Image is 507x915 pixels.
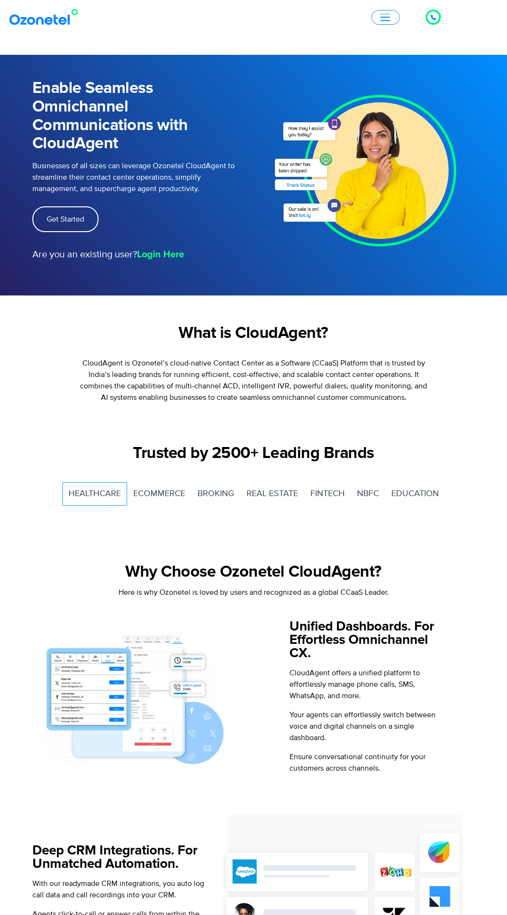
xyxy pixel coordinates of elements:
p: CloudAgent is Ozonetel’s cloud-native Contact Center as a Software (CCaaS) Platform that is trust... [77,357,431,403]
a: Ecommerce [127,482,191,506]
span: Ensure conversational continuity for your customers across channels. [289,752,426,773]
h2: What is CloudAgent? [77,324,431,343]
span: Your agents can effortlessly switch between voice and digital channels on a single dashboard. [289,710,436,742]
a: Login Here [137,247,184,262]
h2: Trusted by 2500+ Leading Brands [37,444,470,463]
a: Education [385,482,445,506]
a: Healthcare [62,482,127,506]
h2: Why Choose Ozonetel CloudAgent? [32,563,475,582]
h5: Unified Dashboards. For Effortless Omnichannel CX. [289,620,446,660]
strong: Login Here [137,250,184,259]
p: Businesses of all sizes can leverage Ozonetel CloudAgent to streamline their contact center opera... [32,160,239,194]
span: With our readymade CRM integrations, you auto log call data and call recordings into your CRM. [32,879,204,900]
a: Broking [191,482,240,506]
a: NBFC [351,482,385,506]
h5: Deep CRM Integrations. For Unmatched Automation. [32,844,217,871]
a: Real Estate [240,482,304,506]
span: CloudAgent offers a unified platform to effortlessly manage phone calls, SMS, WhatsApp, and more. [289,668,420,701]
a: Get Started [32,206,99,232]
span: Get Started [47,215,84,223]
h1: Enable Seamless Omnichannel Communications with CloudAgent [32,79,239,153]
a: Fintech [304,482,351,506]
span: Here is why Ozonetel is loved by users and recognized as a global CCaaS Leader. [119,588,389,597]
p: Are you an existing user? [32,247,239,262]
